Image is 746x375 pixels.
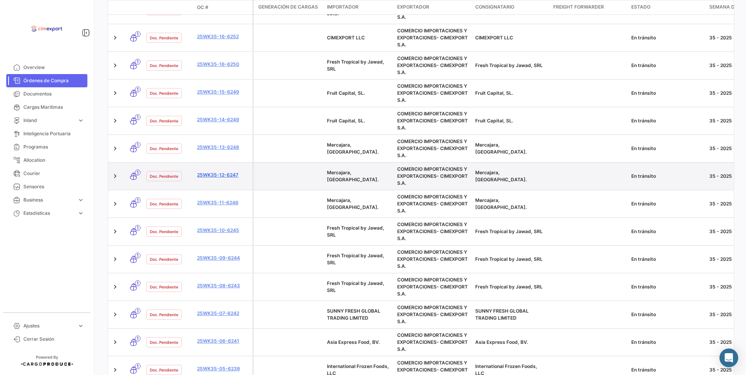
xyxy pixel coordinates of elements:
a: Expand/Collapse Row [111,89,119,97]
datatable-header-cell: Freight Forwarder [550,0,628,14]
span: Inland [23,117,74,124]
span: 1 [135,142,140,148]
div: En tránsito [631,200,703,207]
a: Inteligencia Portuaria [6,127,87,140]
a: Expand/Collapse Row [111,311,119,318]
div: En tránsito [631,34,703,41]
a: Cargas Marítimas [6,101,87,114]
a: 25WK35-16-6252 [197,33,249,40]
span: SUNNY FRESH GLOBAL TRADING LIMITED [327,308,380,321]
a: Expand/Collapse Row [111,366,119,374]
span: Estado [631,4,650,11]
span: expand_more [77,117,84,124]
span: Doc. Pendiente [150,90,178,96]
span: Fruit Capital, SL. [327,90,365,96]
span: Asia Express Food, BV. [475,339,528,345]
div: En tránsito [631,256,703,263]
a: Órdenes de Compra [6,74,87,87]
span: Fruit Capital, SL. [475,118,513,124]
a: 25WK35-09-6244 [197,255,249,262]
span: Mercajara, SL. [475,142,527,155]
span: Doc. Pendiente [150,145,178,152]
div: En tránsito [631,339,703,346]
a: 25WK35-11-6246 [197,199,249,206]
span: Generación de cargas [258,4,318,11]
span: OC # [197,4,208,11]
span: 1 [135,31,140,37]
span: 1 [135,363,140,369]
span: Fresh Tropical by Jawad, SRL [475,284,543,290]
datatable-header-cell: Modo de Transporte [124,4,143,11]
datatable-header-cell: Importador [324,0,394,14]
span: COMERCIO IMPORTACIONES Y EXPORTACIONES- CIMEXPORT S.A. [397,194,468,214]
span: Doc. Pendiente [150,311,178,318]
a: 25WK35-06-6241 [197,338,249,345]
div: En tránsito [631,311,703,318]
span: Exportador [397,4,429,11]
span: Fresh Tropical by Jawad, SRL [475,256,543,262]
span: Doc. Pendiente [150,118,178,124]
a: Expand/Collapse Row [111,283,119,291]
span: Inteligencia Portuaria [23,130,84,137]
a: 25WK35-05-6239 [197,365,249,372]
datatable-header-cell: Consignatario [472,0,550,14]
span: 1 [135,336,140,341]
span: 1 [135,197,140,203]
a: 25WK35-12-6247 [197,172,249,179]
span: Doc. Pendiente [150,339,178,345]
span: COMERCIO IMPORTACIONES Y EXPORTACIONES- CIMEXPORT S.A. [397,304,468,324]
span: 1 [135,225,140,231]
div: Abrir Intercom Messenger [719,348,738,367]
div: En tránsito [631,283,703,290]
span: Fresh Tropical by Jawad, SRL [327,253,384,265]
span: 1 [135,170,140,175]
span: Fruit Capital, SL. [475,90,513,96]
span: COMERCIO IMPORTACIONES Y EXPORTACIONES- CIMEXPORT S.A. [397,83,468,103]
span: 1 [135,114,140,120]
span: expand_more [77,196,84,203]
a: Expand/Collapse Row [111,117,119,125]
span: Doc. Pendiente [150,284,178,290]
a: Expand/Collapse Row [111,200,119,208]
span: Overview [23,64,84,71]
span: COMERCIO IMPORTACIONES Y EXPORTACIONES- CIMEXPORT S.A. [397,55,468,75]
span: SUNNY FRESH GLOBAL TRADING LIMITED [475,308,529,321]
datatable-header-cell: Generación de cargas [254,0,324,14]
datatable-header-cell: Estado [628,0,706,14]
span: Mercajara, SL. [327,170,378,182]
a: 25WK35-14-6249 [197,116,249,123]
span: Doc. Pendiente [150,35,178,41]
span: COMERCIO IMPORTACIONES Y EXPORTACIONES- CIMEXPORT S.A. [397,28,468,48]
a: Expand/Collapse Row [111,338,119,346]
span: 1 [135,253,140,258]
a: Expand/Collapse Row [111,34,119,42]
span: Mercajara, SL. [475,170,527,182]
span: 1 [135,87,140,92]
span: Business [23,196,74,203]
span: CIMEXPORT LLC [475,35,513,41]
a: Courier [6,167,87,180]
a: Expand/Collapse Row [111,145,119,152]
div: En tránsito [631,228,703,235]
span: Courier [23,170,84,177]
span: COMERCIO IMPORTACIONES Y EXPORTACIONES- CIMEXPORT S.A. [397,332,468,352]
span: Fresh Tropical by Jawad, SRL [327,280,384,293]
span: Ajustes [23,322,74,329]
span: Fresh Tropical by Jawad, SRL [327,225,384,238]
span: COMERCIO IMPORTACIONES Y EXPORTACIONES- CIMEXPORT S.A. [397,138,468,158]
a: Programas [6,140,87,154]
div: En tránsito [631,145,703,152]
span: Importador [327,4,359,11]
span: Cerrar Sesión [23,336,84,343]
span: Doc. Pendiente [150,173,178,179]
a: Expand/Collapse Row [111,172,119,180]
span: Programas [23,143,84,150]
span: Consignatario [475,4,514,11]
span: Doc. Pendiente [150,228,178,235]
span: Fresh Tropical by Jawad, SRL [475,228,543,234]
a: 25WK35-15-6249 [197,88,249,96]
span: expand_more [77,210,84,217]
a: Documentos [6,87,87,101]
a: Allocation [6,154,87,167]
div: En tránsito [631,173,703,180]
